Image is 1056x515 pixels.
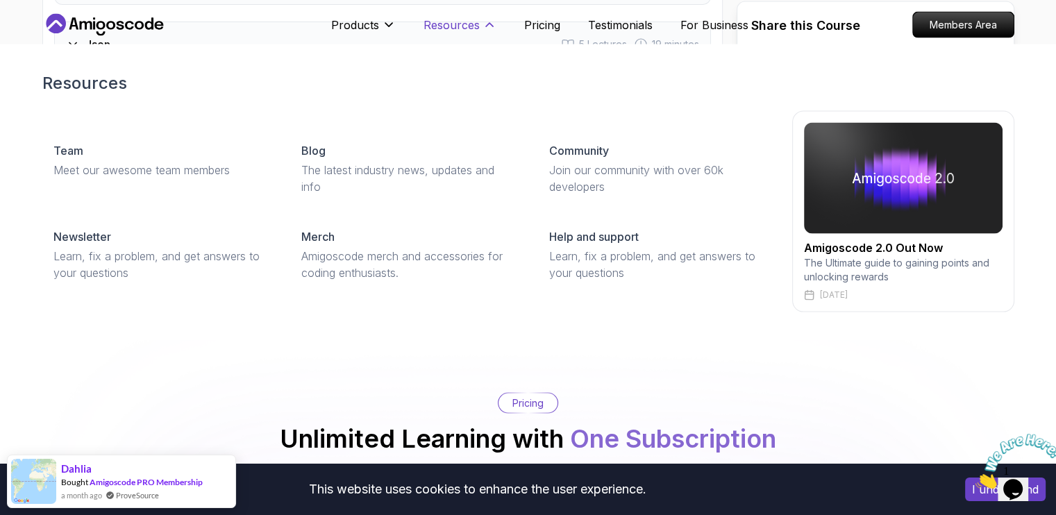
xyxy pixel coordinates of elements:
[53,162,268,178] p: Meet our awesome team members
[424,17,480,33] p: Resources
[6,6,11,17] span: 1
[301,162,516,195] p: The latest industry news, updates and info
[549,162,764,195] p: Join our community with over 60k developers
[53,142,83,159] p: Team
[512,396,544,410] p: Pricing
[424,17,496,44] button: Resources
[290,217,527,292] a: MerchAmigoscode merch and accessories for coding enthusiasts.
[61,477,88,487] span: Bought
[588,17,653,33] a: Testimonials
[116,489,159,501] a: ProveSource
[538,217,775,292] a: Help and supportLearn, fix a problem, and get answers to your questions
[792,111,1014,312] a: amigoscode 2.0Amigoscode 2.0 Out NowThe Ultimate guide to gaining points and unlocking rewards[DATE]
[301,142,326,159] p: Blog
[301,228,335,245] p: Merch
[965,478,1046,501] button: Accept cookies
[11,459,56,504] img: provesource social proof notification image
[570,423,776,454] span: One Subscription
[331,17,379,33] p: Products
[42,217,279,292] a: NewsletterLearn, fix a problem, and get answers to your questions
[61,463,92,475] span: Dahlia
[331,17,396,44] button: Products
[820,289,848,301] p: [DATE]
[280,425,776,453] h2: Unlimited Learning with
[290,131,527,206] a: BlogThe latest industry news, updates and info
[42,131,279,189] a: TeamMeet our awesome team members
[10,474,944,505] div: This website uses cookies to enhance the user experience.
[90,477,203,487] a: Amigoscode PRO Membership
[549,142,609,159] p: Community
[804,256,1003,284] p: The Ultimate guide to gaining points and unlocking rewards
[680,17,748,33] a: For Business
[301,248,516,281] p: Amigoscode merch and accessories for coding enthusiasts.
[804,239,1003,256] h2: Amigoscode 2.0 Out Now
[912,12,1014,38] a: Members Area
[42,72,1014,94] h2: Resources
[53,248,268,281] p: Learn, fix a problem, and get answers to your questions
[804,123,1003,234] img: amigoscode 2.0
[913,12,1014,37] p: Members Area
[538,131,775,206] a: CommunityJoin our community with over 60k developers
[549,228,639,245] p: Help and support
[524,17,560,33] a: Pricing
[6,6,92,60] img: Chat attention grabber
[549,248,764,281] p: Learn, fix a problem, and get answers to your questions
[61,489,102,501] span: a month ago
[970,428,1056,494] iframe: chat widget
[53,228,111,245] p: Newsletter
